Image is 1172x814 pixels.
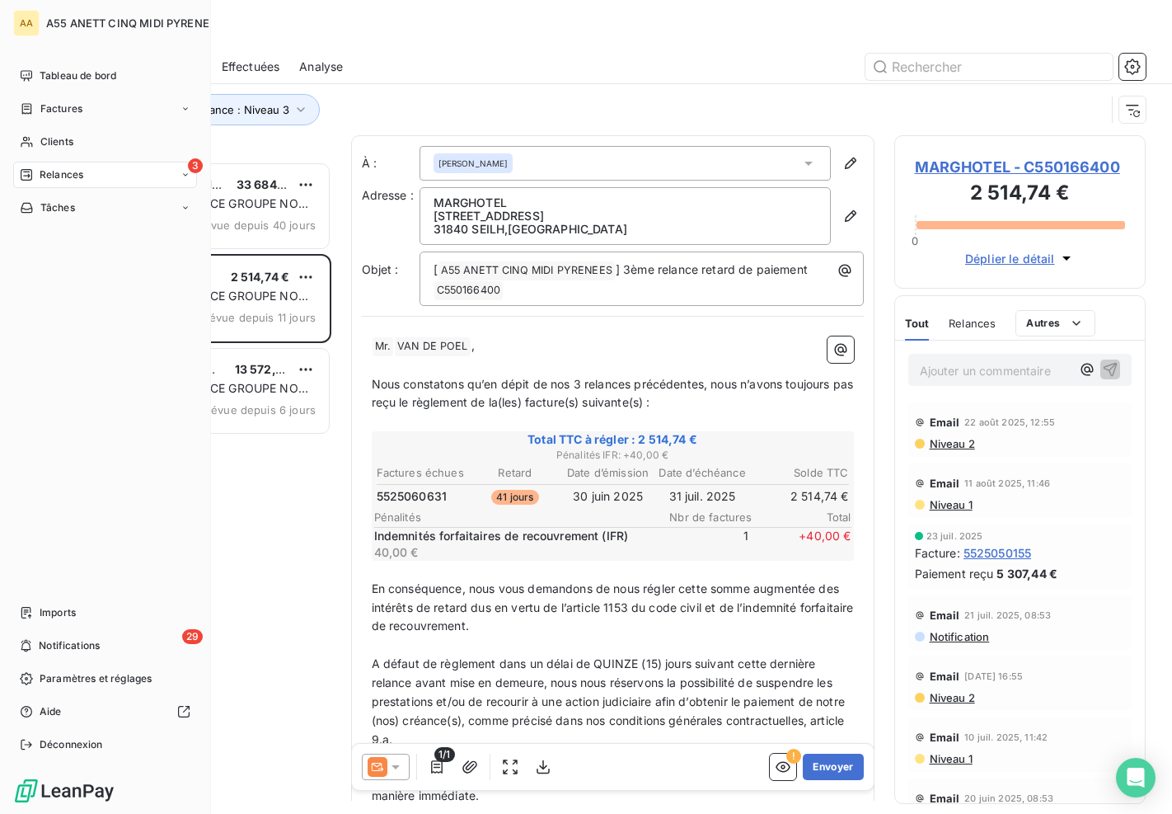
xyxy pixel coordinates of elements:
span: VAN DE POEL [395,337,471,356]
th: Date d’émission [561,464,654,482]
span: Aide [40,704,62,719]
span: Tableau de bord [40,68,116,83]
span: Paramètres et réglages [40,671,152,686]
span: Niveau 1 [928,752,973,765]
td: 31 juil. 2025 [656,487,749,506]
span: 23 juil. 2025 [926,531,983,541]
span: Objet : [362,262,399,276]
div: AA [13,10,40,36]
span: Paiement reçu [915,565,994,582]
button: Niveau de relance : Niveau 3 [117,94,320,125]
th: Retard [470,464,560,482]
span: En conséquence, nous vous demandons de nous régler cette somme augmentée des intérêts de retard d... [372,581,857,633]
img: Logo LeanPay [13,778,115,804]
span: A55 ANETT CINQ MIDI PYRENEES [438,261,615,280]
span: Email [930,609,960,622]
span: Déconnexion [40,737,103,752]
span: PLAN DE RELANCE GROUPE NON AUTOMATIQUE [118,196,308,227]
span: Nbr de factures [654,511,752,524]
span: A55 ANETT CINQ MIDI PYRENEES [46,16,223,30]
span: 21 juil. 2025, 08:53 [964,610,1051,620]
span: 1/1 [434,747,454,762]
span: 5 307,44 € [996,565,1057,582]
span: Relances [949,317,996,330]
p: MARGHOTEL [434,196,817,209]
span: Nous constatons qu’en dépit de nos 3 relances précédentes, nous n’avons toujours pas reçu le règl... [372,377,857,410]
button: Autres [1015,310,1095,336]
span: 5525060631 [377,488,448,505]
th: Factures échues [376,464,469,482]
span: 20 juin 2025, 08:53 [964,793,1053,803]
span: Adresse : [362,188,414,202]
span: 5525050155 [963,544,1032,562]
span: Niveau 1 [928,498,973,511]
span: 10 juil. 2025, 11:42 [964,732,1048,742]
span: 11 août 2025, 11:46 [964,478,1050,488]
span: 3 [188,158,203,173]
span: Clients [40,134,73,149]
span: Niveau 2 [928,691,975,704]
th: Solde TTC [750,464,849,482]
p: [STREET_ADDRESS] [434,209,817,223]
p: 31840 SEILH , [GEOGRAPHIC_DATA] [434,223,817,236]
input: Rechercher [865,54,1113,80]
span: Email [930,792,960,805]
span: [DATE] 16:55 [964,671,1023,681]
span: MARGHOTEL - C550166400 [915,156,1126,178]
span: , [471,338,475,352]
span: Email [930,731,960,744]
a: Aide [13,699,197,725]
span: 2 514,74 € [231,270,290,284]
h3: 2 514,74 € [915,178,1126,211]
span: Facture : [915,544,960,562]
span: ] 3ème relance retard de paiement [616,262,808,276]
div: Open Intercom Messenger [1116,758,1156,798]
span: Analyse [299,59,343,75]
span: 22 août 2025, 12:55 [964,417,1055,427]
span: 13 572,15 € [235,362,299,376]
span: PLAN DE RELANCE GROUPE NON AUTOMATIQUE [118,381,308,412]
p: 40,00 € [374,544,647,561]
span: 41 jours [491,490,538,505]
th: Date d’échéance [656,464,749,482]
td: 30 juin 2025 [561,487,654,506]
span: 1 [650,528,749,561]
span: prévue depuis 6 jours [200,403,316,416]
span: Notification [928,630,990,643]
span: Relances [40,167,83,182]
span: Tout [905,317,930,330]
span: Email [930,670,960,683]
label: À : [362,155,420,172]
span: A défaut de règlement dans un délai de QUINZE (15) jours suivant cette dernière relance avant mis... [372,656,849,746]
span: Total TTC à régler : 2 514,74 € [374,431,851,448]
span: + 40,00 € [752,528,851,561]
span: Effectuées [222,59,280,75]
span: [ [434,262,438,276]
span: 33 684,51 € [237,177,305,191]
span: Pénalités IFR : + 40,00 € [374,448,851,463]
td: 2 514,74 € [750,487,849,506]
span: Imports [40,605,76,620]
span: C550166400 [434,281,504,300]
span: prévue depuis 11 jours [199,311,316,324]
span: 29 [182,629,203,644]
span: Déplier le détail [965,250,1055,267]
span: Niveau 2 [928,437,975,450]
span: Total [752,511,851,524]
span: 0 [912,234,918,247]
span: prévue depuis 40 jours [194,219,316,232]
p: Indemnités forfaitaires de recouvrement (IFR) [374,528,647,544]
button: Envoyer [803,754,863,780]
span: PLAN DE RELANCE GROUPE NON AUTOMATIQUE [118,289,308,319]
span: Factures [40,101,82,116]
span: [PERSON_NAME] [438,158,509,169]
button: Déplier le détail [960,249,1080,268]
span: Email [930,477,960,490]
span: Niveau de relance : Niveau 3 [141,103,289,116]
span: Email [930,416,960,429]
span: Tâches [40,200,75,215]
span: Notifications [39,638,100,653]
span: Pénalités [374,511,654,524]
span: Mr. [373,337,393,356]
